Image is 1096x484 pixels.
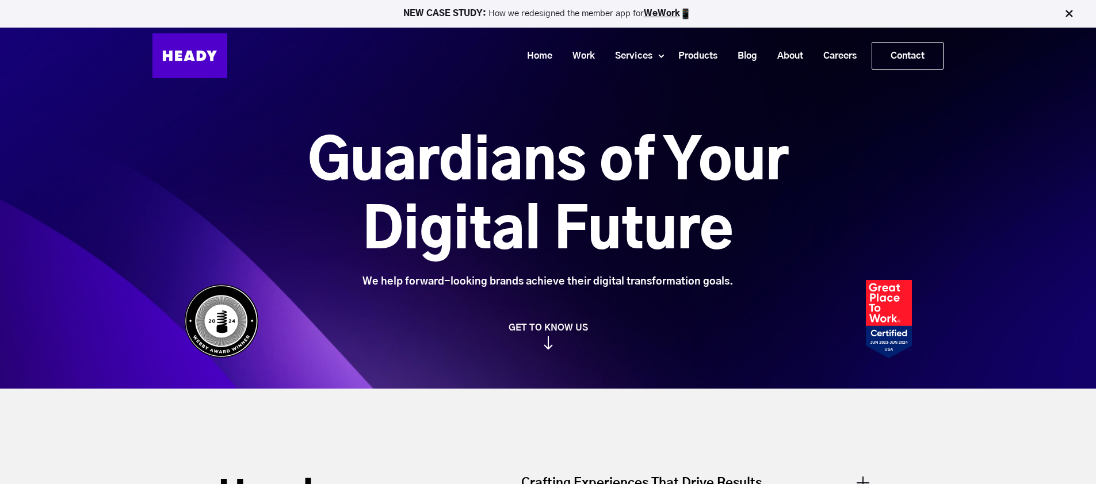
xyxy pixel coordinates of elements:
[723,45,763,67] a: Blog
[1063,8,1075,20] img: Close Bar
[403,9,488,18] strong: NEW CASE STUDY:
[644,9,680,18] a: WeWork
[664,45,723,67] a: Products
[513,45,558,67] a: Home
[601,45,658,67] a: Services
[152,33,227,78] img: Heady_Logo_Web-01 (1)
[5,8,1091,20] p: How we redesigned the member app for
[178,322,918,349] a: GET TO KNOW US
[809,45,862,67] a: Careers
[872,43,943,69] a: Contact
[184,284,259,358] img: Heady_WebbyAward_Winner-4
[680,8,692,20] img: app emoji
[866,280,912,358] img: Heady_2023_Certification_Badge
[763,45,809,67] a: About
[243,128,853,266] h1: Guardians of Your Digital Future
[243,275,853,288] div: We help forward-looking brands achieve their digital transformation goals.
[544,336,553,349] img: arrow_down
[558,45,601,67] a: Work
[239,42,944,70] div: Navigation Menu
